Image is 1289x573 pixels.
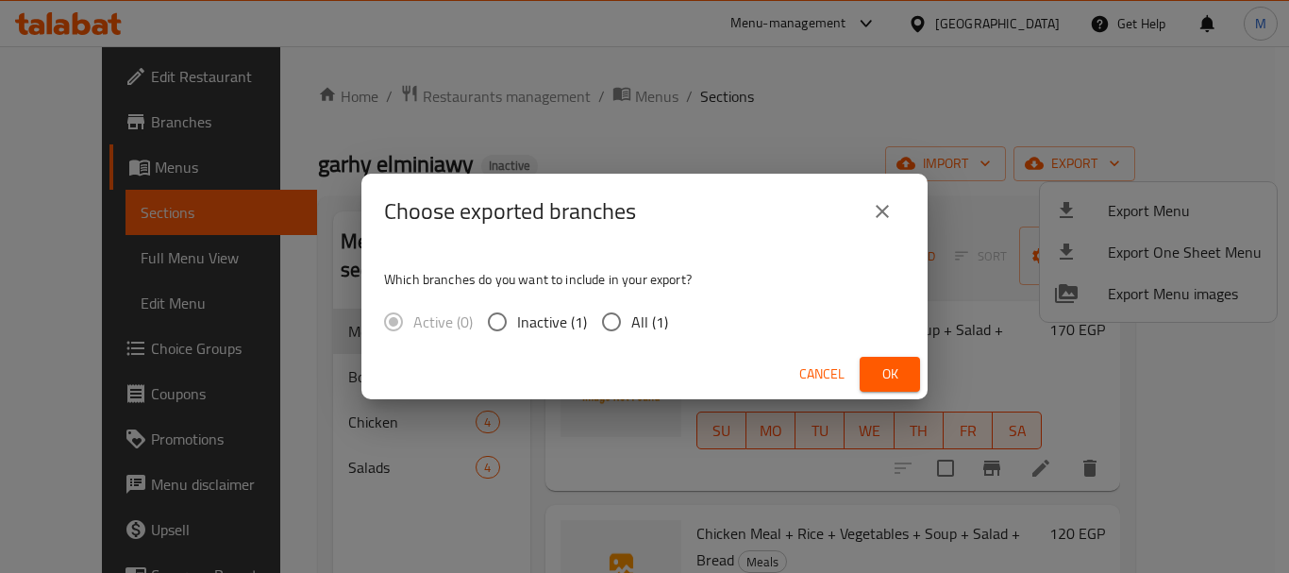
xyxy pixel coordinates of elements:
p: Which branches do you want to include in your export? [384,270,905,289]
button: Ok [860,357,920,392]
span: Inactive (1) [517,311,587,333]
span: Active (0) [413,311,473,333]
span: Cancel [799,362,845,386]
button: Cancel [792,357,852,392]
h2: Choose exported branches [384,196,636,227]
button: close [860,189,905,234]
span: Ok [875,362,905,386]
span: All (1) [631,311,668,333]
